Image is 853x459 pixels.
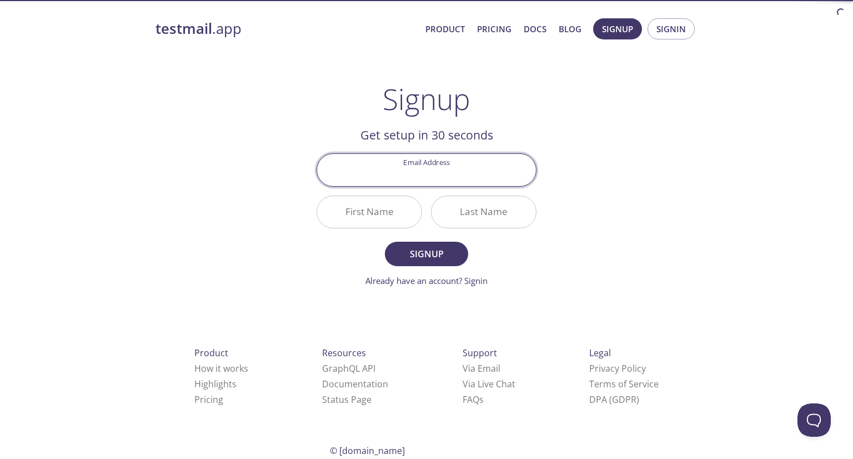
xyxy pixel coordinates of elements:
span: Product [194,347,228,359]
iframe: Help Scout Beacon - Open [797,403,831,437]
a: testmail.app [155,19,417,38]
a: FAQ [463,393,484,406]
a: Pricing [477,22,511,36]
a: Terms of Service [589,378,659,390]
a: DPA (GDPR) [589,393,639,406]
span: s [479,393,484,406]
a: Already have an account? Signin [365,275,488,286]
a: Highlights [194,378,237,390]
h2: Get setup in 30 seconds [317,126,536,144]
strong: testmail [155,19,212,38]
span: Signin [656,22,686,36]
span: Signup [602,22,633,36]
button: Signup [385,242,468,266]
a: Docs [524,22,546,36]
a: Status Page [322,393,372,406]
a: Blog [559,22,581,36]
span: Signup [397,246,456,262]
a: Via Live Chat [463,378,515,390]
a: GraphQL API [322,362,375,375]
a: Pricing [194,393,223,406]
span: © [DOMAIN_NAME] [330,445,405,457]
span: Resources [322,347,366,359]
a: Via Email [463,362,500,375]
h1: Signup [383,82,470,116]
a: Documentation [322,378,388,390]
button: Signup [593,18,642,39]
a: Privacy Policy [589,362,646,375]
span: Support [463,347,497,359]
span: Legal [589,347,611,359]
a: How it works [194,362,248,375]
a: Product [425,22,465,36]
button: Signin [648,18,695,39]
